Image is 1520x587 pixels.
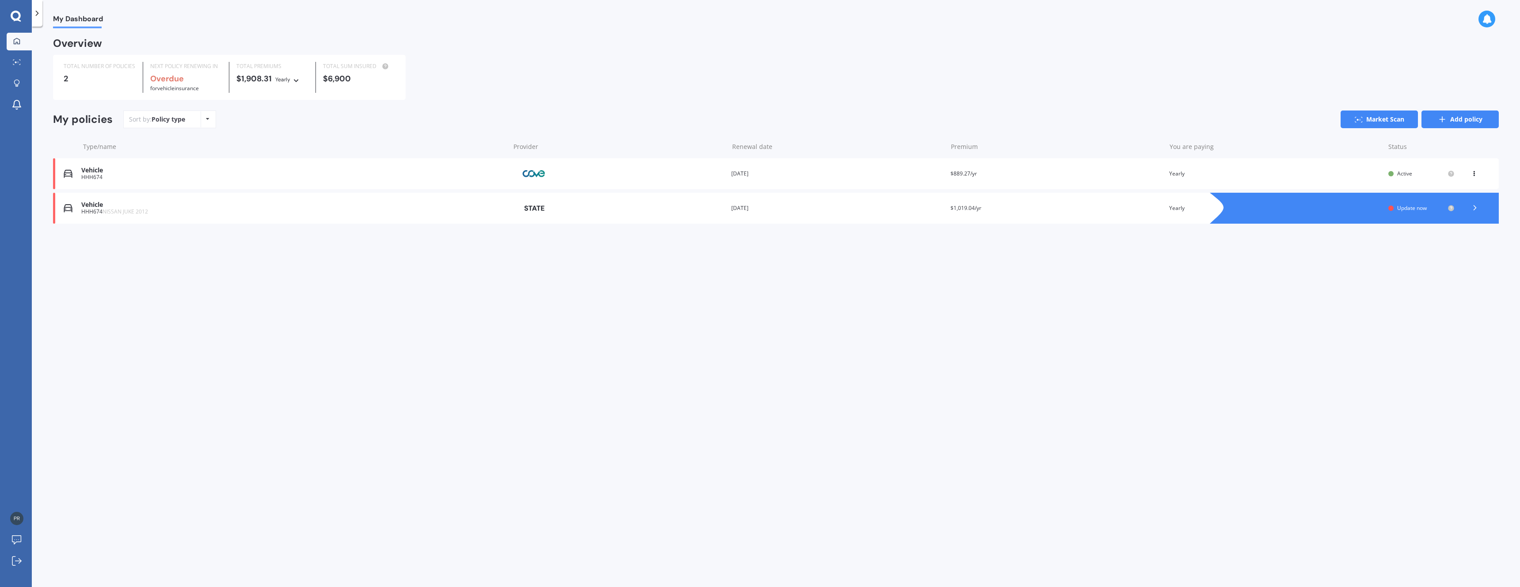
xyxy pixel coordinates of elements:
[323,62,395,71] div: TOTAL SUM INSURED
[150,73,184,84] b: Overdue
[150,62,222,71] div: NEXT POLICY RENEWING IN
[236,74,308,84] div: $1,908.31
[512,165,556,182] img: Cove
[513,142,725,151] div: Provider
[1169,169,1381,178] div: Yearly
[81,201,505,209] div: Vehicle
[1397,170,1412,177] span: Active
[1388,142,1455,151] div: Status
[64,169,72,178] img: Vehicle
[1397,204,1427,212] span: Update now
[1169,204,1381,213] div: Yearly
[103,208,148,215] span: NISSAN JUKE 2012
[951,142,1163,151] div: Premium
[950,204,981,212] span: $1,019.04/yr
[1170,142,1381,151] div: You are paying
[64,62,136,71] div: TOTAL NUMBER OF POLICIES
[53,15,103,27] span: My Dashboard
[81,174,505,180] div: HHH674
[64,204,72,213] img: Vehicle
[236,62,308,71] div: TOTAL PREMIUMS
[152,115,185,124] div: Policy type
[64,74,136,83] div: 2
[512,200,556,216] img: State
[53,113,113,126] div: My policies
[731,204,943,213] div: [DATE]
[10,512,23,525] img: 161bd1b73c093236f87fdffcdda147e7
[81,167,505,174] div: Vehicle
[129,115,185,124] div: Sort by:
[150,84,199,92] span: for Vehicle insurance
[53,39,102,48] div: Overview
[81,209,505,215] div: HHH674
[731,169,943,178] div: [DATE]
[1421,111,1499,128] a: Add policy
[732,142,944,151] div: Renewal date
[950,170,977,177] span: $889.27/yr
[83,142,506,151] div: Type/name
[323,74,395,83] div: $6,900
[1341,111,1418,128] a: Market Scan
[275,75,290,84] div: Yearly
